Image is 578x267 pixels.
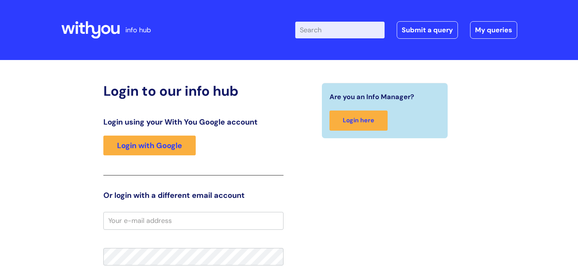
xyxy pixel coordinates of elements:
[103,136,196,155] a: Login with Google
[329,111,388,131] a: Login here
[103,117,283,126] h3: Login using your With You Google account
[295,22,385,38] input: Search
[329,91,414,103] span: Are you an Info Manager?
[103,83,283,99] h2: Login to our info hub
[397,21,458,39] a: Submit a query
[125,24,151,36] p: info hub
[103,191,283,200] h3: Or login with a different email account
[470,21,517,39] a: My queries
[103,212,283,229] input: Your e-mail address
